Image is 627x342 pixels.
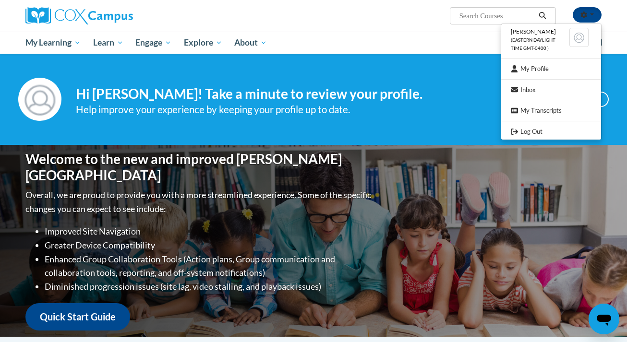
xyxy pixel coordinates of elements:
[18,78,61,121] img: Profile Image
[11,32,616,54] div: Main menu
[573,7,602,23] button: Account Settings
[45,224,374,238] li: Improved Site Navigation
[25,151,374,183] h1: Welcome to the new and improved [PERSON_NAME][GEOGRAPHIC_DATA]
[25,7,208,24] a: Cox Campus
[25,37,81,48] span: My Learning
[93,37,123,48] span: Learn
[501,126,601,138] a: Logout
[25,7,133,24] img: Cox Campus
[25,188,374,216] p: Overall, we are proud to provide you with a more streamlined experience. Some of the specific cha...
[129,32,178,54] a: Engage
[511,28,556,35] span: [PERSON_NAME]
[458,10,535,22] input: Search Courses
[184,37,222,48] span: Explore
[511,37,555,51] span: (Eastern Daylight Time GMT-0400 )
[76,86,535,102] h4: Hi [PERSON_NAME]! Take a minute to review your profile.
[25,303,130,330] a: Quick Start Guide
[569,28,589,47] img: Learner Profile Avatar
[229,32,274,54] a: About
[234,37,267,48] span: About
[501,63,601,75] a: My Profile
[45,280,374,294] li: Diminished progression issues (site lag, video stalling, and playback issues)
[19,32,87,54] a: My Learning
[178,32,229,54] a: Explore
[535,10,550,22] button: Search
[45,252,374,280] li: Enhanced Group Collaboration Tools (Action plans, Group communication and collaboration tools, re...
[45,238,374,252] li: Greater Device Compatibility
[589,304,619,334] iframe: Button to launch messaging window
[501,84,601,96] a: Inbox
[87,32,130,54] a: Learn
[76,102,535,118] div: Help improve your experience by keeping your profile up to date.
[135,37,171,48] span: Engage
[501,105,601,117] a: My Transcripts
